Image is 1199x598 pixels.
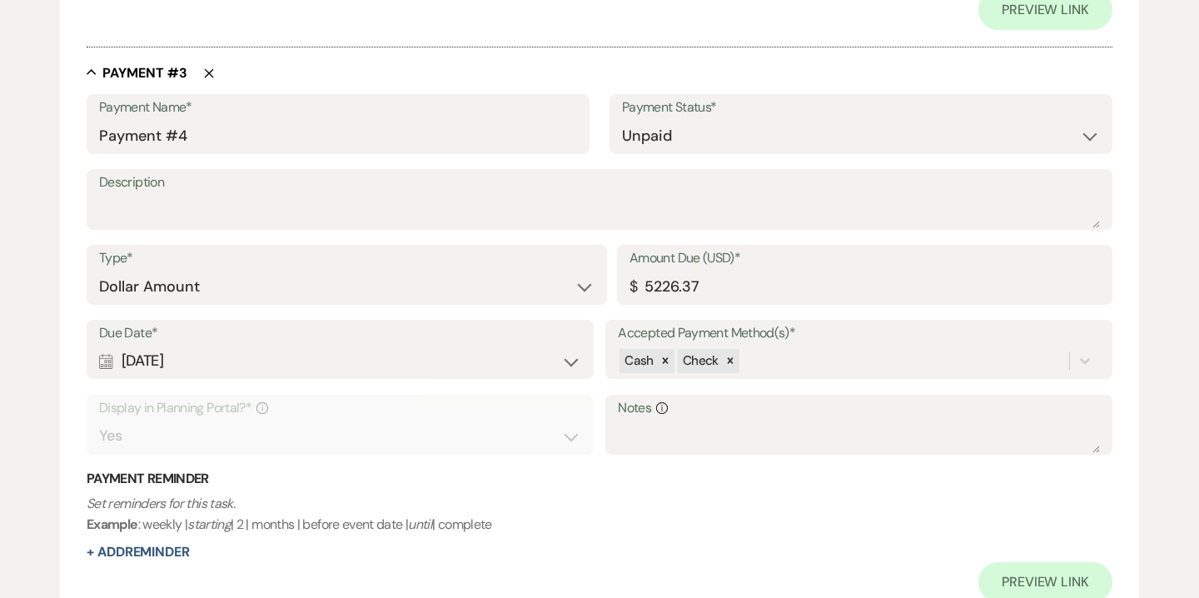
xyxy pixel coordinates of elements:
h3: Payment Reminder [87,470,1112,488]
div: [DATE] [99,345,581,377]
label: Due Date* [99,321,581,346]
label: Payment Name* [99,96,577,120]
i: until [408,516,432,533]
button: + AddReminder [87,546,190,559]
label: Notes [618,396,1100,421]
label: Payment Status* [622,96,1100,120]
i: starting [187,516,231,533]
b: Example [87,516,138,533]
label: Description [99,171,1100,195]
label: Display in Planning Portal?* [99,396,581,421]
span: Check [683,352,719,369]
span: Cash [624,352,653,369]
label: Accepted Payment Method(s)* [618,321,1100,346]
i: Set reminders for this task. [87,495,235,512]
button: Payment #3 [87,64,187,81]
label: Type* [99,247,595,271]
div: $ [629,276,637,298]
label: Amount Due (USD)* [629,247,1100,271]
p: : weekly | | 2 | months | before event date | | complete [87,493,1112,536]
h5: Payment # 3 [102,64,187,82]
